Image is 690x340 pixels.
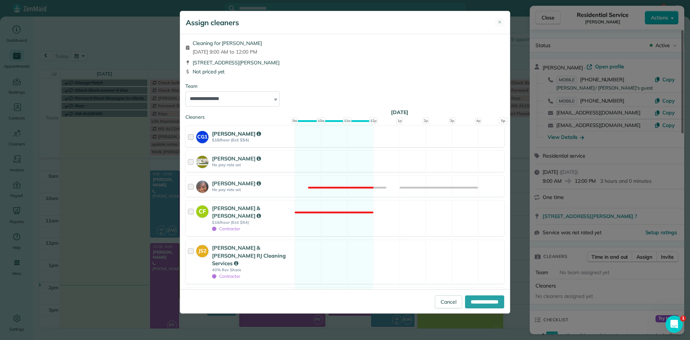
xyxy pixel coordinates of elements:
strong: CG1 [196,131,208,141]
strong: [PERSON_NAME] [212,155,261,162]
span: Contractor [212,226,240,231]
span: [DATE] 9:00 AM to 12:00 PM [193,48,262,55]
span: ✕ [498,19,502,26]
strong: [PERSON_NAME] & [PERSON_NAME] RJ Cleaning Services [212,244,286,267]
strong: 40% Rev Share [212,267,293,272]
strong: CF [196,205,208,216]
strong: $18/hour (Est: $54) [212,220,293,225]
strong: [PERSON_NAME] [212,130,261,137]
strong: JS2 [196,245,208,255]
h5: Assign cleaners [186,18,239,28]
div: Team [185,83,505,90]
div: Not priced yet [185,68,505,75]
strong: No pay rate set [212,162,293,167]
strong: $18/hour (Est: $54) [212,137,293,142]
strong: [PERSON_NAME] [212,180,261,187]
a: Cancel [435,295,462,308]
div: [STREET_ADDRESS][PERSON_NAME] [185,59,505,66]
strong: No pay rate set [212,187,293,192]
iframe: Intercom live chat [666,316,683,333]
span: Cleaning for [PERSON_NAME] [193,40,262,47]
div: Cleaners [185,114,505,116]
span: 1 [680,316,686,321]
span: Contractor [212,273,240,279]
strong: [PERSON_NAME] & [PERSON_NAME] [212,205,261,219]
